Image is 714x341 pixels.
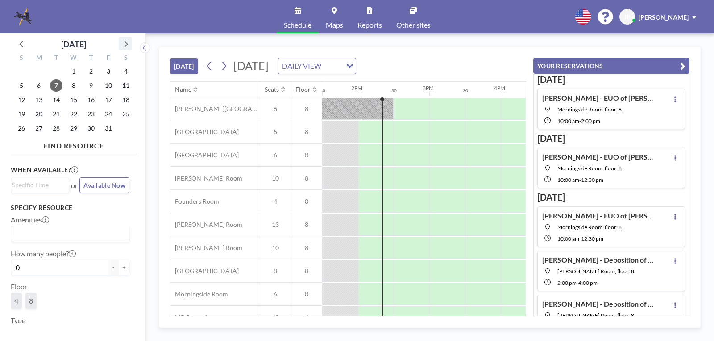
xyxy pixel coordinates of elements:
span: 6 [260,151,291,159]
span: 8 [291,290,322,298]
span: 2:00 PM [557,279,577,286]
span: Saturday, October 4, 2025 [120,65,132,78]
span: Friday, October 31, 2025 [102,122,115,135]
span: Wednesday, October 15, 2025 [67,94,80,106]
span: 13 [260,221,291,229]
span: Sunday, October 5, 2025 [15,79,28,92]
label: Amenities [11,215,49,224]
span: Tuesday, October 14, 2025 [50,94,62,106]
div: W [65,53,83,64]
h4: FIND RESOURCE [11,138,137,150]
span: Saturday, October 18, 2025 [120,94,132,106]
h4: [PERSON_NAME] - EUO of [PERSON_NAME] [542,152,654,161]
span: 8 [291,267,322,275]
span: Thursday, October 2, 2025 [85,65,97,78]
span: Thursday, October 30, 2025 [85,122,97,135]
span: 10:00 AM [557,235,579,242]
span: [DATE] [233,59,269,72]
span: Tuesday, October 7, 2025 [50,79,62,92]
span: Saturday, October 25, 2025 [120,108,132,120]
span: Currie Room, floor: 8 [557,312,634,319]
img: organization-logo [14,8,32,26]
h3: Specify resource [11,204,129,212]
span: Monday, October 20, 2025 [33,108,45,120]
span: - [579,177,581,183]
span: [PERSON_NAME][GEOGRAPHIC_DATA] [170,105,260,113]
h4: [PERSON_NAME] - Deposition of [PERSON_NAME] [542,255,654,264]
button: + [119,260,129,275]
div: T [82,53,100,64]
span: Monday, October 13, 2025 [33,94,45,106]
span: Morningside Room, floor: 8 [557,106,622,113]
span: 4:00 PM [578,279,598,286]
span: - [577,279,578,286]
label: Floor [11,282,27,291]
span: - [579,118,581,124]
span: 8 [291,174,322,182]
span: Saturday, October 11, 2025 [120,79,132,92]
h4: [PERSON_NAME] - Deposition of [PERSON_NAME] [542,300,654,308]
button: Available Now [79,177,129,193]
span: Tuesday, October 28, 2025 [50,122,62,135]
span: 8 [291,105,322,113]
span: 5 [260,128,291,136]
button: [DATE] [170,58,198,74]
span: [GEOGRAPHIC_DATA] [170,128,239,136]
h3: [DATE] [537,74,685,85]
div: S [117,53,134,64]
span: - [579,235,581,242]
span: Wednesday, October 29, 2025 [67,122,80,135]
span: Thursday, October 9, 2025 [85,79,97,92]
span: 4 [260,197,291,205]
span: Friday, October 17, 2025 [102,94,115,106]
span: Founders Room [170,197,219,205]
span: 10 [260,174,291,182]
div: F [100,53,117,64]
div: 30 [391,88,397,94]
span: [PERSON_NAME] [639,13,689,21]
span: Thursday, October 23, 2025 [85,108,97,120]
span: 12:30 PM [581,177,603,183]
span: Available Now [83,181,125,189]
span: JB [624,13,631,21]
div: Seats [265,86,279,94]
input: Search for option [12,180,64,190]
div: 2PM [351,85,362,91]
span: MP Room A [170,313,208,321]
span: 10:00 AM [557,118,579,124]
input: Search for option [12,228,124,240]
label: Type [11,316,25,325]
span: Morningside Room, floor: 8 [557,165,622,172]
span: Friday, October 10, 2025 [102,79,115,92]
span: Wednesday, October 22, 2025 [67,108,80,120]
span: Reports [357,21,382,29]
span: Tuesday, October 21, 2025 [50,108,62,120]
span: Sunday, October 12, 2025 [15,94,28,106]
div: T [48,53,65,64]
span: Other sites [396,21,431,29]
div: Search for option [11,226,129,242]
div: Search for option [278,58,356,74]
span: 10 [260,244,291,252]
span: 8 [291,151,322,159]
h4: [PERSON_NAME] - EUO of [PERSON_NAME] [542,211,654,220]
span: 8 [291,197,322,205]
span: Wednesday, October 1, 2025 [67,65,80,78]
span: 6 [260,105,291,113]
div: 30 [320,88,325,94]
span: [GEOGRAPHIC_DATA] [170,267,239,275]
div: Name [175,86,191,94]
span: 4 [14,296,18,305]
div: S [13,53,30,64]
div: [DATE] [61,38,86,50]
span: Sunday, October 26, 2025 [15,122,28,135]
span: Monday, October 27, 2025 [33,122,45,135]
div: M [30,53,48,64]
span: [GEOGRAPHIC_DATA] [170,151,239,159]
span: or [71,181,78,190]
span: Schedule [284,21,311,29]
span: [PERSON_NAME] Room [170,174,242,182]
span: [PERSON_NAME] Room [170,244,242,252]
span: 8 [29,296,33,305]
h3: [DATE] [537,133,685,144]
